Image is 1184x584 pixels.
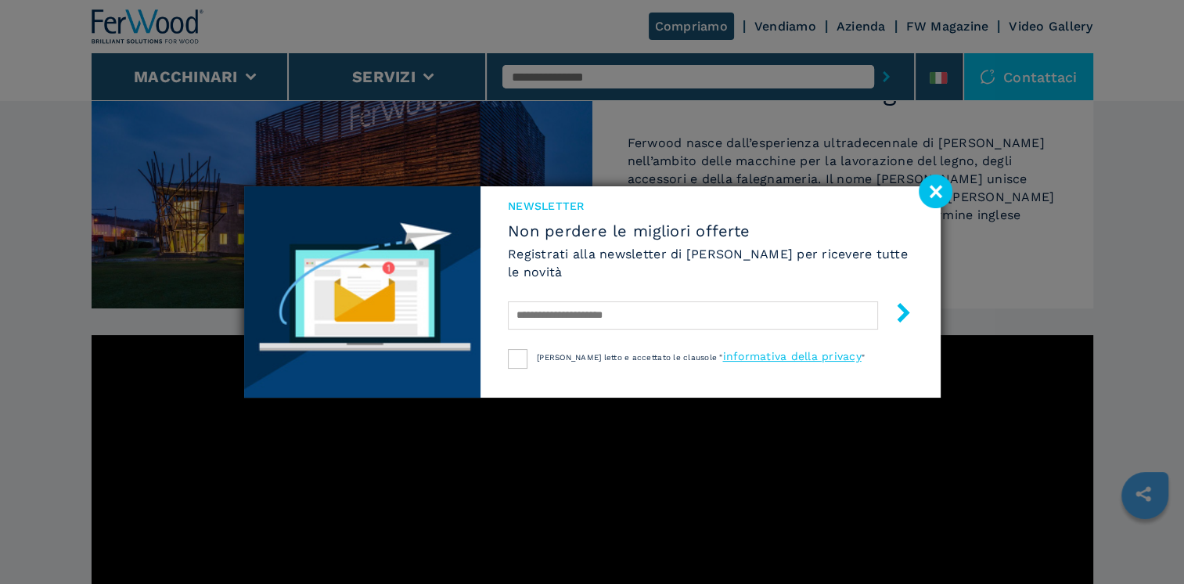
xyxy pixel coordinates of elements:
span: [PERSON_NAME] letto e accettato le clausole " [537,353,722,362]
h6: Registrati alla newsletter di [PERSON_NAME] per ricevere tutte le novità [508,245,912,281]
a: informativa della privacy [722,350,861,362]
span: Non perdere le migliori offerte [508,222,912,240]
button: submit-button [878,297,913,333]
span: NEWSLETTER [508,198,912,214]
span: " [862,353,865,362]
img: Newsletter image [244,186,481,398]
